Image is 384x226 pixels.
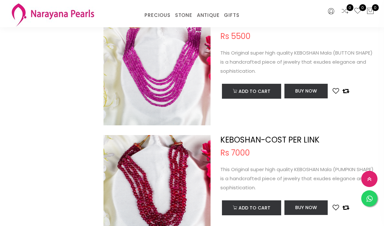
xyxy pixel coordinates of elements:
[222,200,281,215] button: Add to cart
[197,10,220,20] a: ANTIQUE
[220,165,374,192] p: This Original super high quality KEBOSHAN Mala (PUMPKIN SHAPE) is a handcrafted piece of jewelry ...
[341,7,349,16] a: 0
[220,134,320,145] a: KEBOSHAN-COST PER LINK
[175,10,192,20] a: STONE
[342,87,349,95] button: Add to compare
[372,4,379,11] span: 0
[359,4,366,11] span: 0
[284,84,328,98] button: Buy Now
[222,84,281,99] button: Add to cart
[347,4,353,11] span: 0
[220,48,374,76] p: This Original super high quality KEBOSHAN Mala (BUTTON SHAPE) is a handcrafted piece of jewelry t...
[354,7,362,16] a: 0
[284,200,328,215] button: Buy Now
[333,204,339,211] button: Add to wishlist
[224,10,239,20] a: GIFTS
[144,10,170,20] a: PRECIOUS
[366,7,374,16] button: 0
[342,204,349,211] button: Add to compare
[333,87,339,95] button: Add to wishlist
[220,32,251,40] span: Rs 5500
[220,149,250,157] span: Rs 7000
